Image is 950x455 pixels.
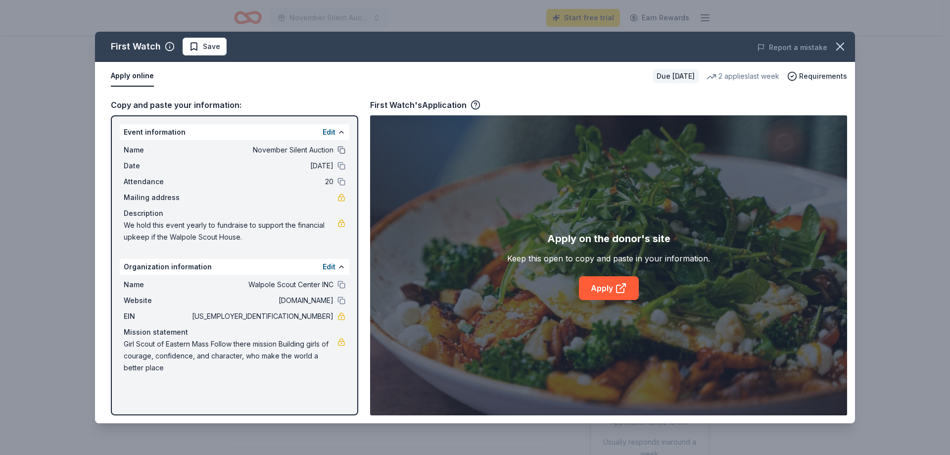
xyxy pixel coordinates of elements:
div: Description [124,207,345,219]
div: Mission statement [124,326,345,338]
span: [DOMAIN_NAME] [190,295,333,306]
div: Copy and paste your information: [111,99,358,111]
span: [US_EMPLOYER_IDENTIFICATION_NUMBER] [190,310,333,322]
div: Apply on the donor's site [547,231,670,247]
span: EIN [124,310,190,322]
button: Save [183,38,227,55]
span: We hold this event yearly to fundraise to support the financial upkeep if the Walpole Scout House. [124,219,337,243]
div: Keep this open to copy and paste in your information. [507,253,710,264]
span: Attendance [124,176,190,188]
button: Report a mistake [757,42,827,53]
div: First Watch's Application [370,99,480,111]
div: Due [DATE] [653,69,699,83]
span: Website [124,295,190,306]
span: 20 [190,176,333,188]
button: Edit [323,261,335,273]
div: Event information [120,124,349,140]
span: Name [124,279,190,291]
span: [DATE] [190,160,333,172]
a: Apply [579,276,639,300]
div: First Watch [111,39,161,54]
span: November Silent Auction [190,144,333,156]
button: Edit [323,126,335,138]
div: 2 applies last week [707,70,779,82]
span: Save [203,41,220,52]
button: Apply online [111,66,154,87]
span: Requirements [799,70,847,82]
div: Organization information [120,259,349,275]
span: Walpole Scout Center INC [190,279,333,291]
button: Requirements [787,70,847,82]
span: Date [124,160,190,172]
span: Mailing address [124,192,190,203]
span: Name [124,144,190,156]
span: Girl Scout of Eastern Mass Follow there mission Building girls of courage, confidence, and charac... [124,338,337,374]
